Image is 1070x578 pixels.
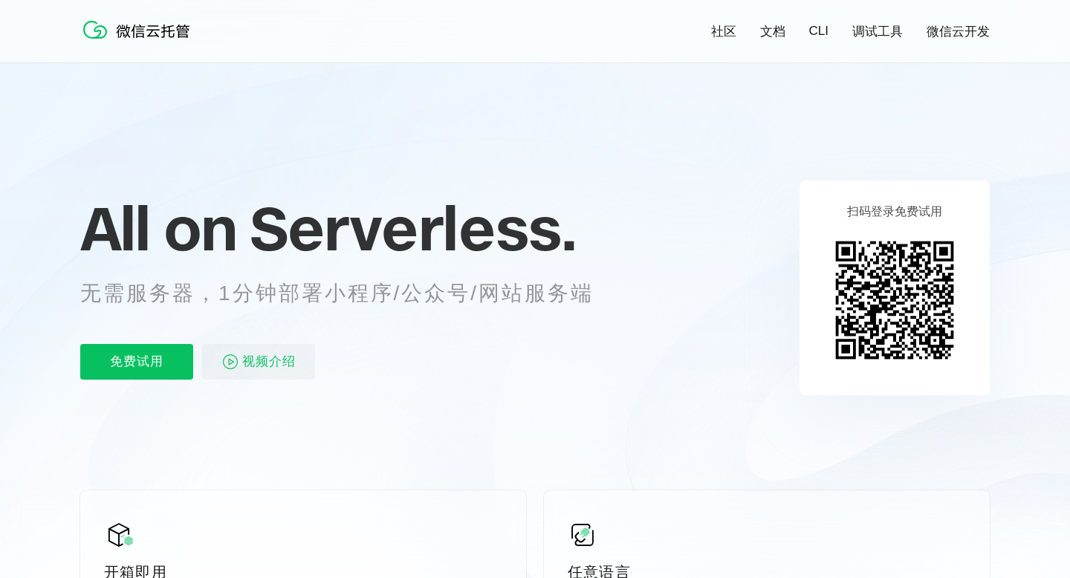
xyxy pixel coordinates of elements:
[809,24,829,39] a: CLI
[221,353,239,371] img: video_play.svg
[80,191,236,265] span: All on
[80,279,621,308] p: 无需服务器，1分钟部署小程序/公众号/网站服务端
[80,34,199,47] a: 微信云托管
[250,191,576,265] span: Serverless.
[927,23,990,40] a: 微信云开发
[80,344,193,380] p: 免费试用
[852,23,903,40] a: 调试工具
[242,344,296,380] span: 视频介绍
[80,15,199,45] img: 微信云托管
[847,204,942,220] p: 扫码登录免费试用
[760,23,785,40] a: 文档
[711,23,736,40] a: 社区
